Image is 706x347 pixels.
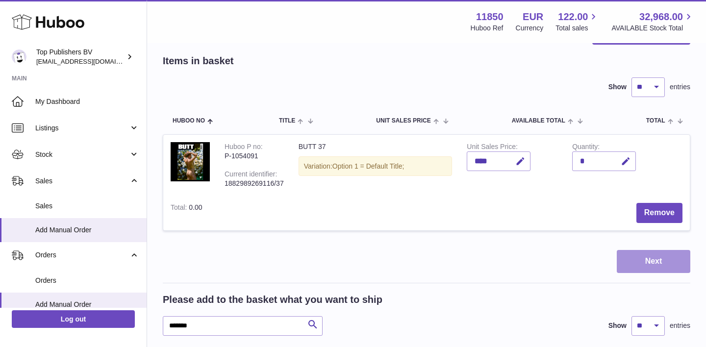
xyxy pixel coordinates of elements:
span: Orders [35,250,129,260]
a: 122.00 Total sales [555,10,599,33]
span: entries [670,321,690,330]
span: AVAILABLE Stock Total [611,24,694,33]
label: Unit Sales Price [467,143,517,153]
label: Show [608,82,627,92]
a: Log out [12,310,135,328]
div: Huboo Ref [471,24,504,33]
span: AVAILABLE Total [512,118,565,124]
span: My Dashboard [35,97,139,106]
span: Add Manual Order [35,225,139,235]
button: Next [617,250,690,273]
span: Title [279,118,295,124]
span: Unit Sales Price [376,118,430,124]
label: Show [608,321,627,330]
span: Option 1 = Default Title; [332,162,404,170]
div: 1882989269116/37 [225,179,284,188]
span: [EMAIL_ADDRESS][DOMAIN_NAME] [36,57,144,65]
span: 0.00 [189,203,202,211]
img: BUTT 37 [171,142,210,181]
div: Variation: [299,156,453,176]
span: Listings [35,124,129,133]
h2: Items in basket [163,54,234,68]
span: 32,968.00 [639,10,683,24]
label: Total [171,203,189,214]
span: Sales [35,176,129,186]
div: P-1054091 [225,151,284,161]
div: Top Publishers BV [36,48,125,66]
span: Add Manual Order [35,300,139,309]
div: Currency [516,24,544,33]
a: 32,968.00 AVAILABLE Stock Total [611,10,694,33]
span: Sales [35,201,139,211]
h2: Please add to the basket what you want to ship [163,293,382,306]
strong: 11850 [476,10,504,24]
div: Huboo P no [225,143,263,153]
img: accounts@fantasticman.com [12,50,26,64]
span: Total sales [555,24,599,33]
span: 122.00 [558,10,588,24]
span: Stock [35,150,129,159]
span: entries [670,82,690,92]
button: Remove [636,203,682,223]
strong: EUR [523,10,543,24]
label: Quantity [572,143,600,153]
span: Huboo no [173,118,205,124]
td: BUTT 37 [291,135,460,196]
span: Orders [35,276,139,285]
span: Total [646,118,665,124]
div: Current identifier [225,170,277,180]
